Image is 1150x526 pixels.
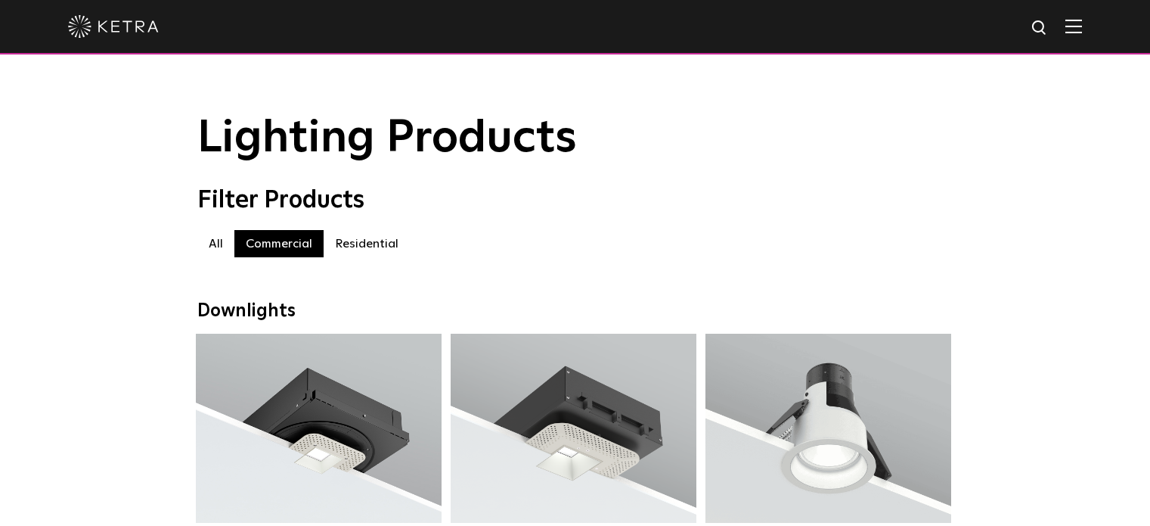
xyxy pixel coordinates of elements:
label: All [197,230,234,257]
img: search icon [1031,19,1049,38]
label: Residential [324,230,410,257]
label: Commercial [234,230,324,257]
div: Filter Products [197,186,953,215]
div: Downlights [197,300,953,322]
img: ketra-logo-2019-white [68,15,159,38]
img: Hamburger%20Nav.svg [1065,19,1082,33]
span: Lighting Products [197,116,577,161]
